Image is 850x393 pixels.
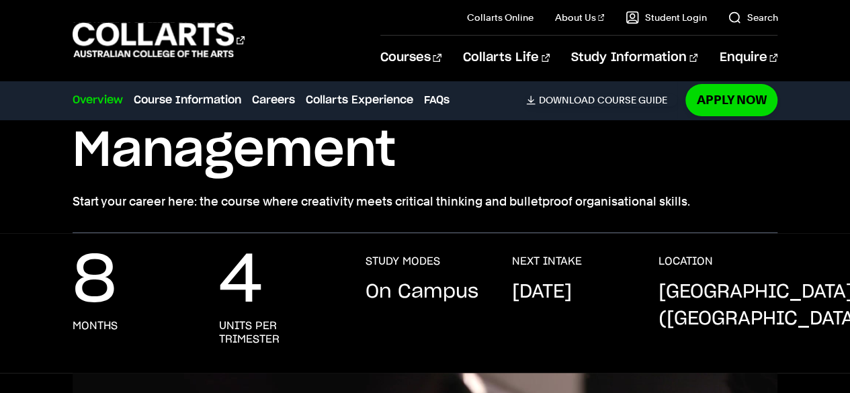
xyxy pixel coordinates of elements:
[463,36,550,80] a: Collarts Life
[728,11,777,24] a: Search
[719,36,777,80] a: Enquire
[467,11,534,24] a: Collarts Online
[538,94,594,106] span: Download
[219,319,339,346] h3: units per trimester
[424,92,450,108] a: FAQs
[73,319,118,333] h3: months
[73,92,123,108] a: Overview
[685,84,777,116] a: Apply Now
[380,36,441,80] a: Courses
[526,94,677,106] a: DownloadCourse Guide
[73,255,116,308] p: 8
[511,255,581,268] h3: NEXT INTAKE
[511,279,571,306] p: [DATE]
[658,255,712,268] h3: LOCATION
[555,11,605,24] a: About Us
[365,279,478,306] p: On Campus
[73,60,778,181] h1: Diploma of Event Management
[134,92,241,108] a: Course Information
[571,36,697,80] a: Study Information
[219,255,263,308] p: 4
[626,11,706,24] a: Student Login
[365,255,439,268] h3: STUDY MODES
[73,192,778,211] p: Start your career here: the course where creativity meets critical thinking and bulletproof organ...
[252,92,295,108] a: Careers
[306,92,413,108] a: Collarts Experience
[73,21,245,59] div: Go to homepage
